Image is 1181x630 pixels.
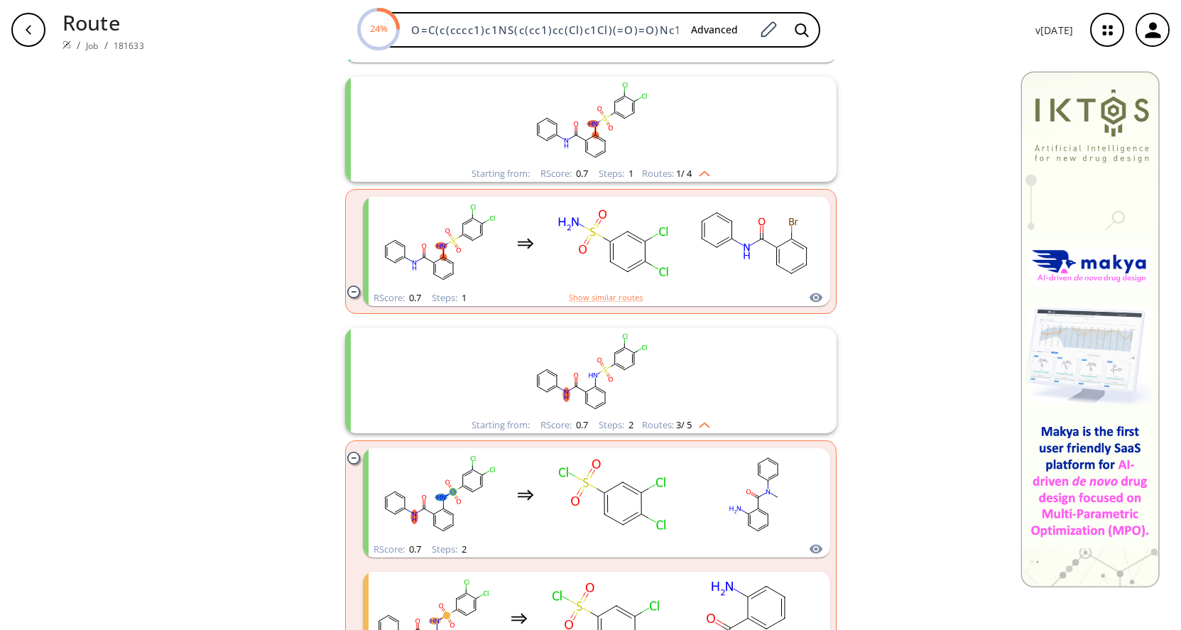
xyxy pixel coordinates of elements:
[374,545,421,554] div: RScore :
[690,450,818,539] svg: CN(C(=O)c1ccccc1N)c1ccccc1
[114,40,144,52] a: 181633
[459,291,467,304] span: 1
[375,450,503,539] svg: O=C(Nc1ccccc1)c1ccccc1NS(=O)(=O)c1ccc(Cl)c(Cl)c1
[1035,23,1073,38] p: v [DATE]
[459,543,467,555] span: 2
[374,293,421,303] div: RScore :
[375,199,503,288] svg: O=C(Nc1ccccc1)c1ccccc1NS(=O)(=O)c1ccc(Cl)c(Cl)c1
[548,450,676,539] svg: O=S(=O)(Cl)c1ccc(Cl)c(Cl)c1
[548,199,676,288] svg: NS(=O)(=O)c1ccc(Cl)c(Cl)c1
[86,40,98,52] a: Job
[569,291,643,304] button: Show similar routes
[472,420,530,430] div: Starting from:
[370,22,388,35] text: 24%
[690,199,818,288] svg: O=C(Nc1ccccc1)c1ccccc1Br
[77,38,80,53] li: /
[406,77,775,165] svg: O=C(Nc1ccccc1)c1ccccc1NS(=O)(=O)c1ccc(Cl)c(Cl)c1
[472,169,530,178] div: Starting from:
[540,169,588,178] div: RScore :
[680,17,749,43] button: Advanced
[62,7,144,38] p: Route
[403,23,680,37] input: Enter SMILES
[574,418,588,431] span: 0.7
[692,417,710,428] img: Up
[599,420,633,430] div: Steps :
[676,420,692,430] span: 3 / 5
[626,418,633,431] span: 2
[676,169,692,178] span: 1 / 4
[642,169,710,178] div: Routes:
[642,420,710,430] div: Routes:
[406,328,775,417] svg: O=C(Nc1ccccc1)c1ccccc1NS(=O)(=O)c1ccc(Cl)c(Cl)c1
[432,545,467,554] div: Steps :
[407,291,421,304] span: 0.7
[407,543,421,555] span: 0.7
[540,420,588,430] div: RScore :
[62,40,71,49] img: Spaya logo
[599,169,633,178] div: Steps :
[1021,71,1160,587] img: Banner
[692,165,710,177] img: Up
[626,167,633,180] span: 1
[574,167,588,180] span: 0.7
[104,38,108,53] li: /
[432,293,467,303] div: Steps :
